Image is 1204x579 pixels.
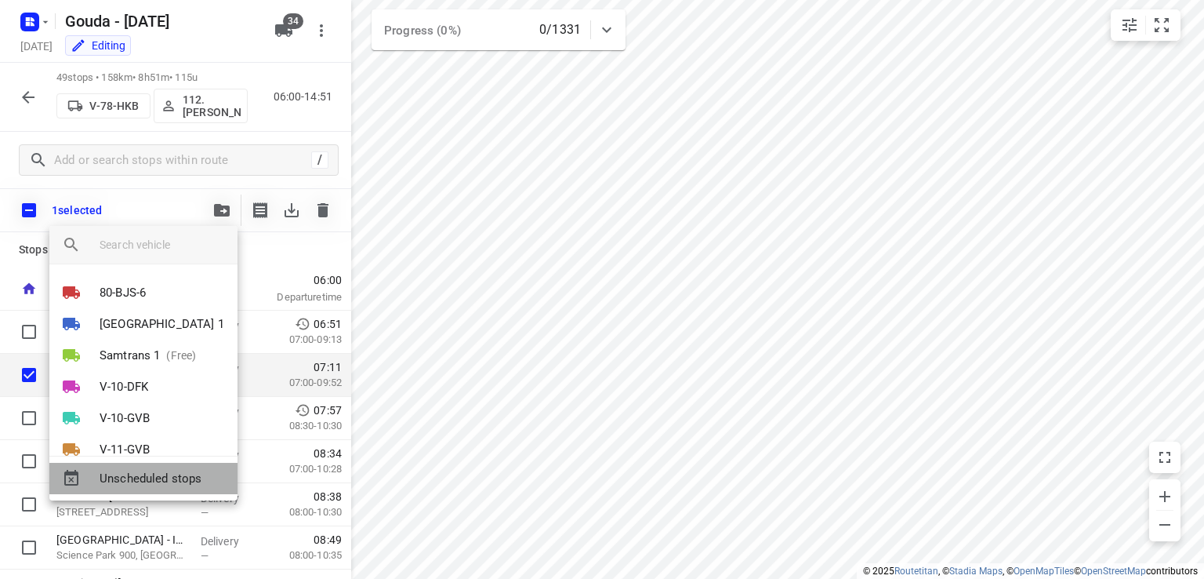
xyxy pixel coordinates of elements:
li: 80-BJS-6 [49,277,238,308]
li: V-10-DFK [49,371,238,402]
p: Samtrans 1 [100,347,160,365]
input: search vehicle [100,233,225,257]
p: (Free) [160,348,196,364]
p: V-11-GVB [100,441,150,459]
p: 80-BJS-6 [100,284,146,302]
li: V-11-GVB [49,434,238,465]
p: [GEOGRAPHIC_DATA] 1 [100,315,224,333]
li: Samtrans 1 [49,340,238,371]
span: Unscheduled stops [100,470,225,488]
div: Unscheduled stops [49,463,238,494]
p: V-10-DFK [100,378,148,396]
li: Gemeente Rotterdam 1 [49,308,238,340]
div: Search [49,226,100,264]
p: V-10-GVB [100,410,150,428]
li: V-10-GVB [49,402,238,434]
